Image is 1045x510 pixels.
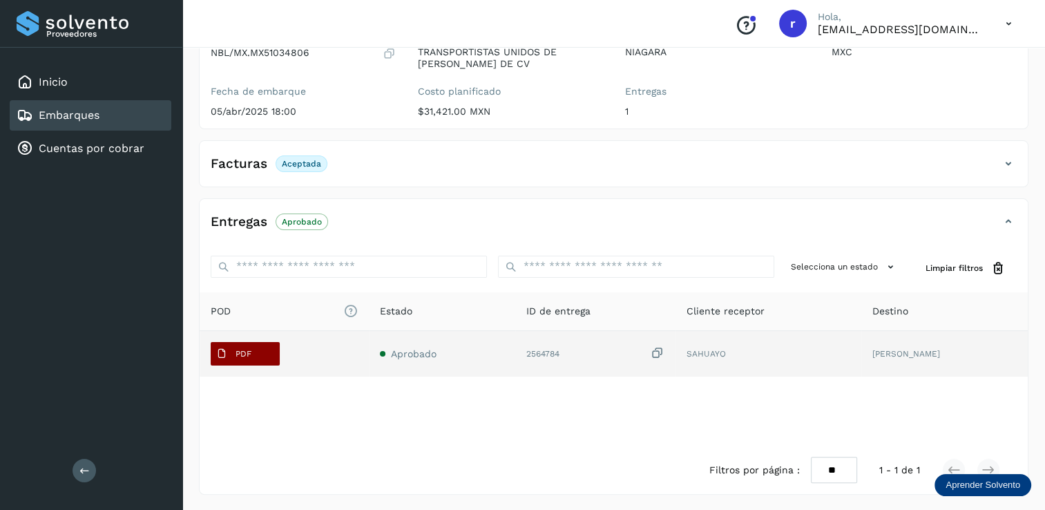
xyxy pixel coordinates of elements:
[211,106,396,117] p: 05/abr/2025 18:00
[211,304,358,319] span: POD
[211,47,309,59] p: NBL/MX.MX51034806
[861,331,1028,377] td: [PERSON_NAME]
[10,100,171,131] div: Embarques
[687,304,765,319] span: Cliente receptor
[418,46,603,70] p: TRANSPORTISTAS UNIDOS DE [PERSON_NAME] DE CV
[526,346,664,361] div: 2564784
[211,156,267,172] h4: Facturas
[10,67,171,97] div: Inicio
[675,331,861,377] td: SAHUAYO
[200,152,1028,187] div: FacturasAceptada
[914,256,1017,281] button: Limpiar filtros
[46,29,166,39] p: Proveedores
[391,348,437,359] span: Aprobado
[418,106,603,117] p: $31,421.00 MXN
[872,304,908,319] span: Destino
[926,262,983,274] span: Limpiar filtros
[10,133,171,164] div: Cuentas por cobrar
[879,463,920,478] span: 1 - 1 de 1
[709,463,800,478] span: Filtros por página :
[946,480,1020,491] p: Aprender Solvento
[200,210,1028,245] div: EntregasAprobado
[625,86,810,97] label: Entregas
[418,86,603,97] label: Costo planificado
[818,23,984,36] p: romanreyes@tumsa.com.mx
[236,349,251,359] p: PDF
[785,256,903,278] button: Selecciona un estado
[625,46,810,58] p: NIAGARA
[211,342,280,366] button: PDF
[39,108,99,122] a: Embarques
[211,86,396,97] label: Fecha de embarque
[39,142,144,155] a: Cuentas por cobrar
[380,304,412,319] span: Estado
[526,304,591,319] span: ID de entrega
[934,474,1031,496] div: Aprender Solvento
[282,159,321,169] p: Aceptada
[39,75,68,88] a: Inicio
[211,214,267,230] h4: Entregas
[832,46,1017,58] p: MXC
[625,106,810,117] p: 1
[282,217,322,227] p: Aprobado
[818,11,984,23] p: Hola,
